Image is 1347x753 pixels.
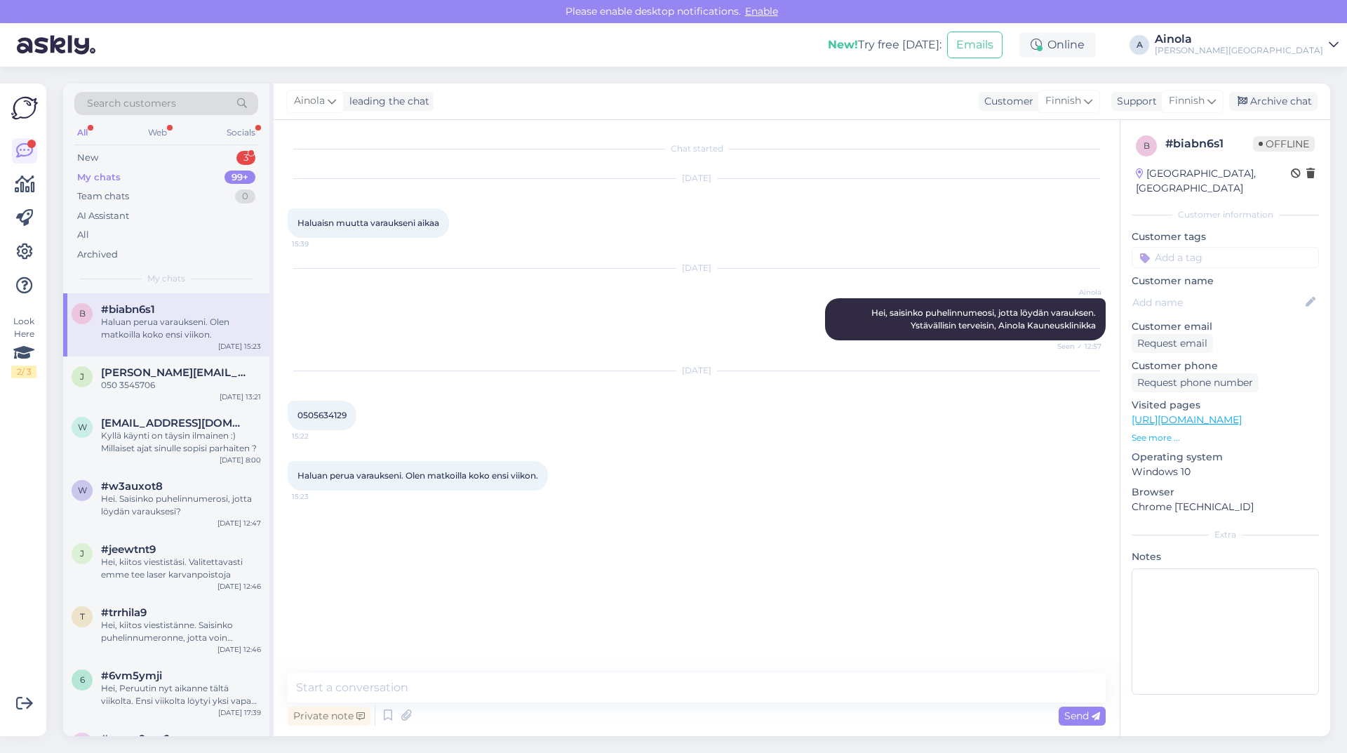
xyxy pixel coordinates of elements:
div: Ainola [1155,34,1323,45]
p: Operating system [1132,450,1319,465]
div: Private note [288,707,370,726]
span: b [1144,140,1150,151]
span: j [80,371,84,382]
div: Hei, Peruutin nyt aikanne tältä viikolta. Ensi viikolta löytyi yksi vapaa aika keskiviikolle [DAT... [101,682,261,707]
span: Haluan perua varaukseni. Olen matkoilla koko ensi viikon. [297,470,538,481]
span: Seen ✓ 12:57 [1049,341,1101,352]
div: 050 3545706 [101,379,261,392]
p: Customer tags [1132,229,1319,244]
div: Online [1019,32,1096,58]
div: 2 / 3 [11,366,36,378]
span: wassijasamir@gmail.com [101,417,247,429]
span: t [80,611,85,622]
button: Emails [947,32,1003,58]
div: Team chats [77,189,129,204]
div: [DATE] [288,364,1106,377]
div: [DATE] 12:47 [217,518,261,528]
span: 6 [80,674,85,685]
div: Customer information [1132,208,1319,221]
div: 0 [235,189,255,204]
div: Archived [77,248,118,262]
span: w [78,485,87,495]
div: [DATE] 17:39 [218,707,261,718]
p: Browser [1132,485,1319,500]
span: Haluaisn muutta varaukseni aikaa [297,218,439,228]
div: Kyllä käynti on täysin ilmainen :) Millaiset ajat sinulle sopisi parhaiten ? [101,429,261,455]
div: Socials [224,124,258,142]
div: [DATE] [288,262,1106,274]
p: Notes [1132,549,1319,564]
div: Request phone number [1132,373,1259,392]
div: Look Here [11,315,36,378]
span: #trrhila9 [101,606,147,619]
div: [DATE] 13:21 [220,392,261,402]
div: New [77,151,98,165]
span: #jeewtnt9 [101,543,156,556]
div: [PERSON_NAME][GEOGRAPHIC_DATA] [1155,45,1323,56]
span: 15:39 [292,239,344,249]
span: Ainola [294,93,325,109]
span: #w3auxot8 [101,480,163,493]
div: Try free [DATE]: [828,36,941,53]
p: Customer name [1132,274,1319,288]
span: Finnish [1169,93,1205,109]
span: 15:23 [292,491,344,502]
div: A [1130,35,1149,55]
span: My chats [147,272,185,285]
input: Add a tag [1132,247,1319,268]
div: [DATE] 8:00 [220,455,261,465]
div: [DATE] 12:46 [217,644,261,655]
div: Chat started [288,142,1106,155]
span: johanna.purjo@hus.fi [101,366,247,379]
span: Send [1064,709,1100,722]
div: 99+ [224,171,255,185]
div: # biabn6s1 [1165,135,1253,152]
p: Customer email [1132,319,1319,334]
a: [URL][DOMAIN_NAME] [1132,413,1242,426]
span: #6vm5ymji [101,669,162,682]
span: Offline [1253,136,1315,152]
a: Ainola[PERSON_NAME][GEOGRAPHIC_DATA] [1155,34,1339,56]
img: Askly Logo [11,95,38,121]
p: Windows 10 [1132,465,1319,479]
div: Support [1111,94,1157,109]
div: Haluan perua varaukseni. Olen matkoilla koko ensi viikon. [101,316,261,341]
div: Hei. Saisinko puhelinnumerosi, jotta löydän varauksesi? [101,493,261,518]
span: w [78,422,87,432]
div: [DATE] [288,172,1106,185]
span: Ainola [1049,287,1101,298]
span: b [79,308,86,319]
span: Hei, saisinko puhelinnumeosi, jotta löydän varauksen. Ystävällisin terveisin, Ainola Kauneusklinikka [871,307,1098,331]
div: My chats [77,171,121,185]
p: Visited pages [1132,398,1319,413]
input: Add name [1132,295,1303,310]
div: Web [145,124,170,142]
div: Archive chat [1229,92,1318,111]
span: Enable [741,5,782,18]
div: All [74,124,91,142]
div: [GEOGRAPHIC_DATA], [GEOGRAPHIC_DATA] [1136,166,1291,196]
p: See more ... [1132,432,1319,444]
div: AI Assistant [77,209,129,223]
div: All [77,228,89,242]
div: leading the chat [344,94,429,109]
b: New! [828,38,858,51]
div: Request email [1132,334,1213,353]
span: 0505634129 [297,410,347,420]
div: Extra [1132,528,1319,541]
span: j [80,548,84,559]
p: Chrome [TECHNICAL_ID] [1132,500,1319,514]
div: [DATE] 12:46 [217,581,261,592]
div: 3 [236,151,255,165]
span: 15:22 [292,431,344,441]
p: Customer phone [1132,359,1319,373]
span: Search customers [87,96,176,111]
div: Hei, kiitos viestistäsi. Valitettavasti emme tee laser karvanpoistoja [101,556,261,581]
div: Hei, kiitos viestistänne. Saisinko puhelinnumeronne, jotta voin tarkistaa asian järjestelmästämme [101,619,261,644]
span: #maca9me6 [101,733,169,745]
span: Finnish [1045,93,1081,109]
div: [DATE] 15:23 [218,341,261,352]
span: #biabn6s1 [101,303,155,316]
div: Customer [979,94,1033,109]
